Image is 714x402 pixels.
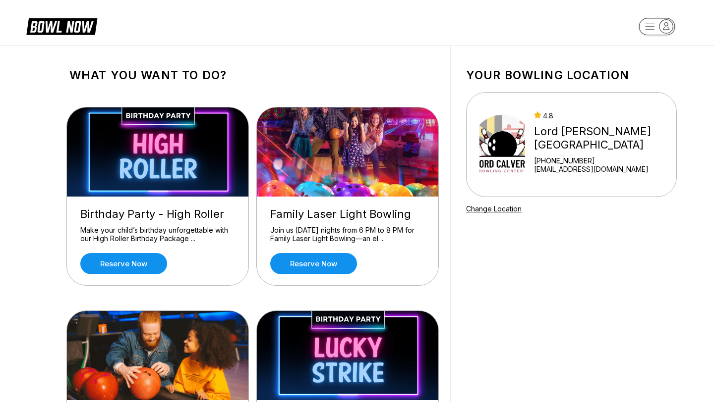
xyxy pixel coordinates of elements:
[534,156,672,165] div: [PHONE_NUMBER]
[270,207,425,221] div: Family Laser Light Bowling
[534,165,672,173] a: [EMAIL_ADDRESS][DOMAIN_NAME]
[69,68,436,82] h1: What you want to do?
[270,253,357,274] a: Reserve now
[80,207,235,221] div: Birthday Party - High Roller
[257,107,439,197] img: Family Laser Light Bowling
[466,204,522,213] a: Change Location
[80,253,167,274] a: Reserve now
[534,125,672,151] div: Lord [PERSON_NAME][GEOGRAPHIC_DATA]
[534,111,672,120] div: 4.8
[67,311,249,400] img: HES Spirit Day - MLK Day
[479,107,525,182] img: Lord Calvert Bowling Center
[466,68,677,82] h1: Your bowling location
[257,311,439,400] img: Birthday Party - Lucky Strike
[270,226,425,243] div: Join us [DATE] nights from 6 PM to 8 PM for Family Laser Light Bowling—an el ...
[67,107,249,197] img: Birthday Party - High Roller
[80,226,235,243] div: Make your child’s birthday unforgettable with our High Roller Birthday Package ...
